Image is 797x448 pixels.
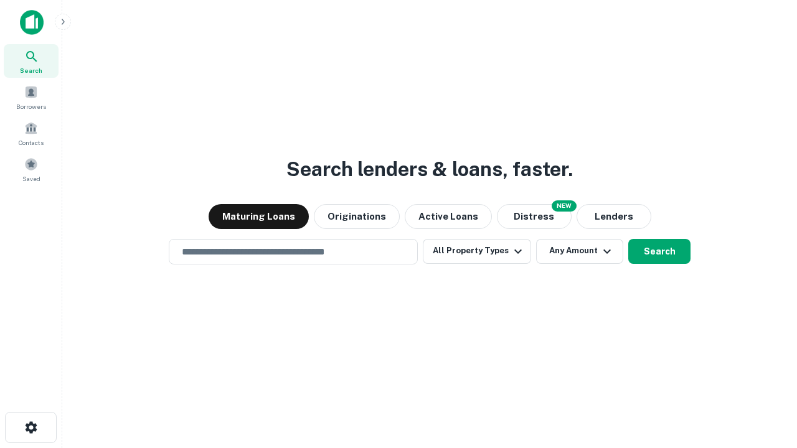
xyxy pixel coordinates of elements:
iframe: Chat Widget [735,348,797,408]
button: Search distressed loans with lien and other non-mortgage details. [497,204,572,229]
button: Any Amount [536,239,623,264]
span: Contacts [19,138,44,147]
button: Lenders [577,204,651,229]
a: Contacts [4,116,59,150]
div: NEW [552,200,577,212]
button: Maturing Loans [209,204,309,229]
img: capitalize-icon.png [20,10,44,35]
span: Search [20,65,42,75]
button: All Property Types [423,239,531,264]
a: Search [4,44,59,78]
span: Borrowers [16,101,46,111]
a: Saved [4,152,59,186]
span: Saved [22,174,40,184]
button: Originations [314,204,400,229]
button: Search [628,239,691,264]
button: Active Loans [405,204,492,229]
h3: Search lenders & loans, faster. [286,154,573,184]
a: Borrowers [4,80,59,114]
